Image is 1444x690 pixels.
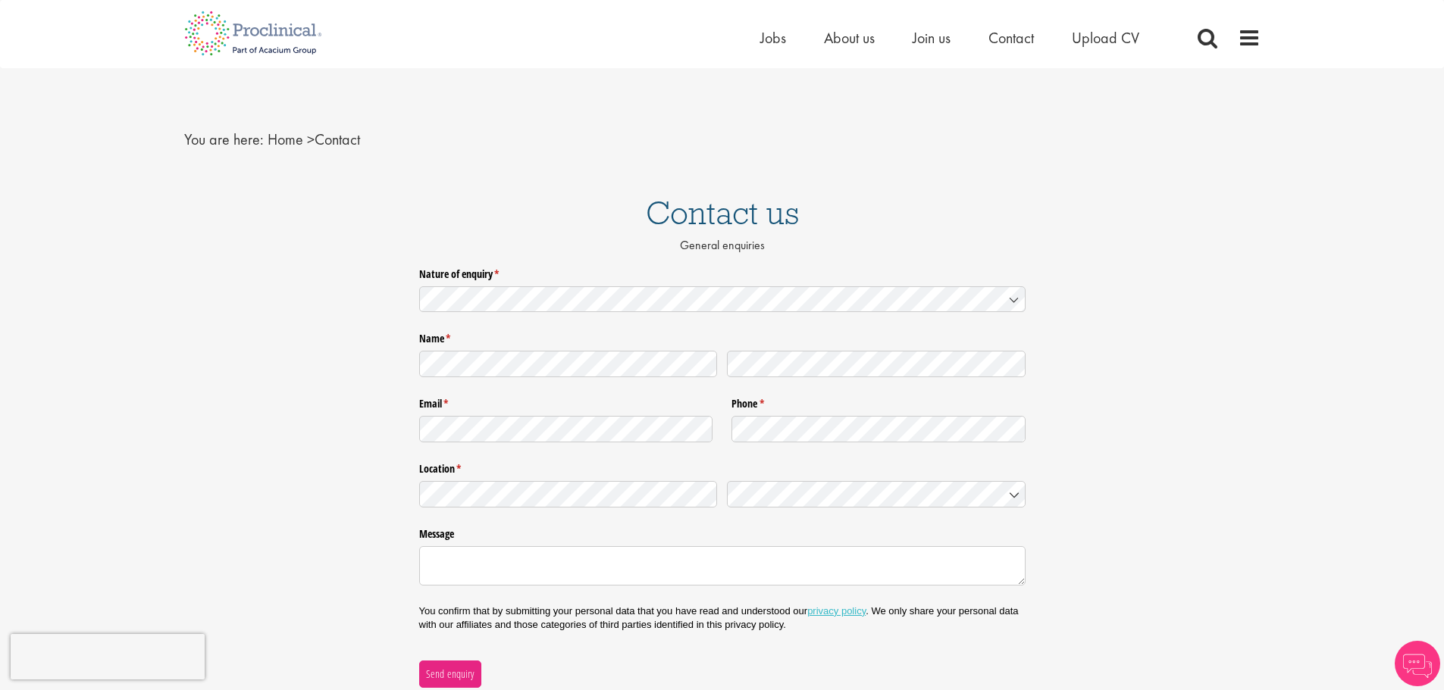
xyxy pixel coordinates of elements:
[419,481,718,507] input: State / Province / Region
[419,261,1026,281] label: Nature of enquiry
[419,457,1026,476] legend: Location
[419,351,718,377] input: First
[184,130,264,149] span: You are here:
[731,392,1026,411] label: Phone
[760,28,786,48] a: Jobs
[727,481,1026,507] input: Country
[419,326,1026,346] legend: Name
[824,28,875,48] a: About us
[1395,641,1440,686] img: Chatbot
[419,522,1026,542] label: Message
[307,130,315,149] span: >
[268,130,303,149] a: breadcrumb link to Home
[419,392,713,411] label: Email
[425,666,475,682] span: Send enquiry
[419,604,1026,632] p: You confirm that by submitting your personal data that you have read and understood our . We only...
[727,351,1026,377] input: Last
[988,28,1034,48] a: Contact
[268,130,360,149] span: Contact
[1072,28,1139,48] a: Upload CV
[807,605,866,617] a: privacy policy
[913,28,951,48] a: Join us
[419,660,481,688] button: Send enquiry
[11,634,205,679] iframe: reCAPTCHA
